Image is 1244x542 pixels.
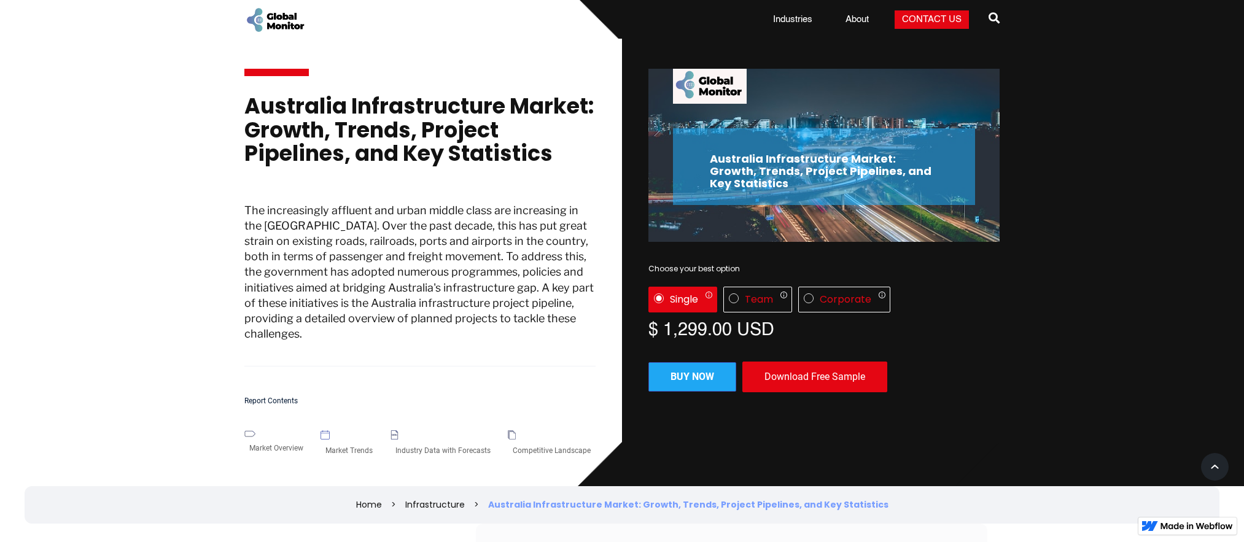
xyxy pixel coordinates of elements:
div: Market Trends [321,439,378,462]
div: Industry Data with Forecasts [391,439,496,462]
div: $ 1,299.00 USD [648,319,1000,337]
a: Home [356,498,382,511]
div: Competitive Landscape [508,439,596,462]
div: Market Overview [244,437,308,459]
div: Corporate [820,293,871,306]
span:  [989,9,1000,26]
div: Team [745,293,773,306]
div: Single [670,293,698,306]
h1: Australia Infrastructure Market: Growth, Trends, Project Pipelines, and Key Statistics [244,95,596,178]
h2: Australia Infrastructure Market: Growth, Trends, Project Pipelines, and Key Statistics [710,153,938,189]
div: License [648,287,1000,312]
a: Infrastructure [405,498,465,511]
div: > [474,498,479,511]
h5: Report Contents [244,397,596,405]
div: > [391,498,396,511]
p: The increasingly affluent and urban middle class are increasing in the [GEOGRAPHIC_DATA]. Over th... [244,203,596,367]
a: About [838,14,876,26]
img: Made in Webflow [1160,522,1233,530]
div: Australia Infrastructure Market: Growth, Trends, Project Pipelines, and Key Statistics [488,498,888,511]
div: Download Free Sample [742,362,887,392]
a: Contact Us [895,10,969,29]
a: Buy now [648,362,736,392]
div: Choose your best option [648,263,1000,275]
a: home [244,6,306,34]
a:  [989,7,1000,32]
a: Industries [766,14,820,26]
